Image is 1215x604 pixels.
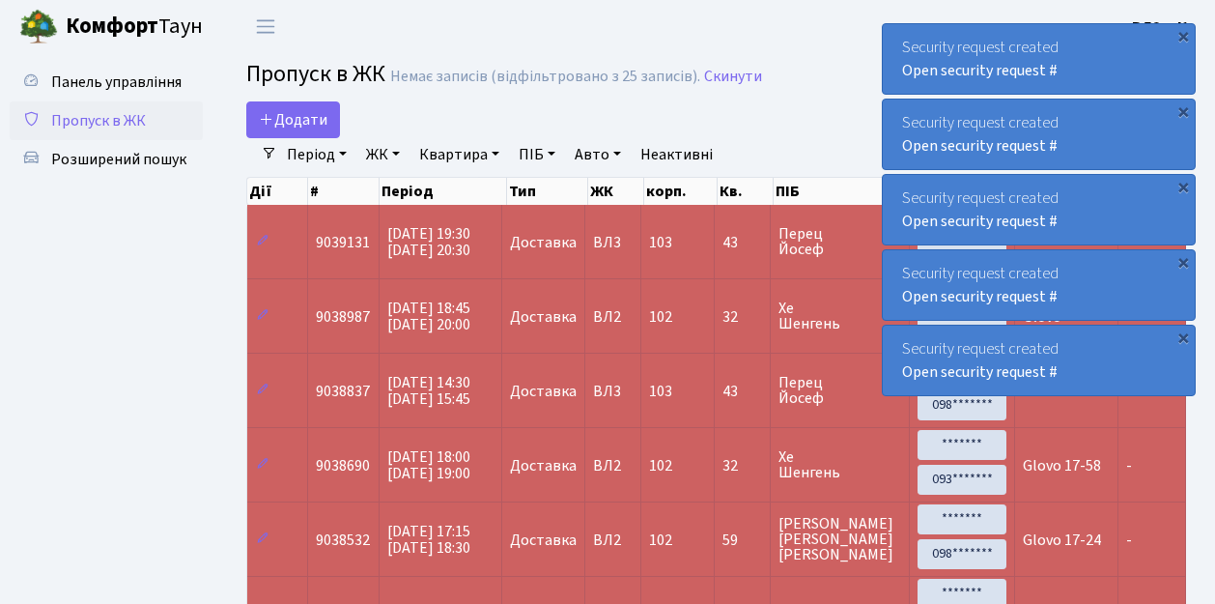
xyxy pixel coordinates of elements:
[411,138,507,171] a: Квартира
[778,226,902,257] span: Перец Йосеф
[316,306,370,328] span: 9038987
[1023,530,1101,551] span: Glovo 17-24
[511,138,563,171] a: ПІБ
[883,100,1195,169] div: Security request created
[722,235,762,250] span: 43
[567,138,629,171] a: Авто
[644,178,718,205] th: корп.
[510,384,577,399] span: Доставка
[704,68,762,86] a: Скинути
[19,8,58,46] img: logo.png
[66,11,158,42] b: Комфорт
[358,138,408,171] a: ЖК
[380,178,506,205] th: Період
[51,110,146,131] span: Пропуск в ЖК
[1173,177,1193,196] div: ×
[722,384,762,399] span: 43
[316,232,370,253] span: 9039131
[593,458,633,474] span: ВЛ2
[387,521,470,559] span: [DATE] 17:15 [DATE] 18:30
[774,178,915,205] th: ПІБ
[722,309,762,325] span: 32
[10,101,203,140] a: Пропуск в ЖК
[247,178,308,205] th: Дії
[593,384,633,399] span: ВЛ3
[390,68,700,86] div: Немає записів (відфільтровано з 25 записів).
[649,306,672,328] span: 102
[316,530,370,551] span: 9038532
[883,250,1195,320] div: Security request created
[387,446,470,484] span: [DATE] 18:00 [DATE] 19:00
[649,232,672,253] span: 103
[1132,16,1192,38] b: ВЛ2 -. К.
[259,109,327,130] span: Додати
[902,135,1058,157] a: Open security request #
[316,455,370,476] span: 9038690
[241,11,290,43] button: Переключити навігацію
[902,286,1058,307] a: Open security request #
[510,532,577,548] span: Доставка
[722,532,762,548] span: 59
[593,532,633,548] span: ВЛ2
[1126,530,1132,551] span: -
[1173,252,1193,272] div: ×
[279,138,354,171] a: Період
[649,381,672,402] span: 103
[387,372,470,410] span: [DATE] 14:30 [DATE] 15:45
[1132,15,1192,39] a: ВЛ2 -. К.
[633,138,721,171] a: Неактивні
[649,455,672,476] span: 102
[883,326,1195,395] div: Security request created
[778,301,902,331] span: Хе Шенгень
[507,178,588,205] th: Тип
[387,298,470,335] span: [DATE] 18:45 [DATE] 20:00
[778,449,902,480] span: Хе Шенгень
[902,211,1058,232] a: Open security request #
[246,101,340,138] a: Додати
[649,530,672,551] span: 102
[778,375,902,406] span: Перец Йосеф
[1173,26,1193,45] div: ×
[778,516,902,562] span: [PERSON_NAME] [PERSON_NAME] [PERSON_NAME]
[1173,328,1193,347] div: ×
[510,458,577,474] span: Доставка
[588,178,644,205] th: ЖК
[1023,455,1101,476] span: Glovo 17-58
[593,309,633,325] span: ВЛ2
[308,178,381,205] th: #
[883,24,1195,94] div: Security request created
[883,175,1195,244] div: Security request created
[246,57,385,91] span: Пропуск в ЖК
[722,458,762,474] span: 32
[593,235,633,250] span: ВЛ3
[316,381,370,402] span: 9038837
[718,178,774,205] th: Кв.
[1173,101,1193,121] div: ×
[902,60,1058,81] a: Open security request #
[510,309,577,325] span: Доставка
[51,149,186,170] span: Розширений пошук
[10,63,203,101] a: Панель управління
[1126,455,1132,476] span: -
[10,140,203,179] a: Розширений пошук
[510,235,577,250] span: Доставка
[387,223,470,261] span: [DATE] 19:30 [DATE] 20:30
[66,11,203,43] span: Таун
[902,361,1058,383] a: Open security request #
[51,72,182,93] span: Панель управління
